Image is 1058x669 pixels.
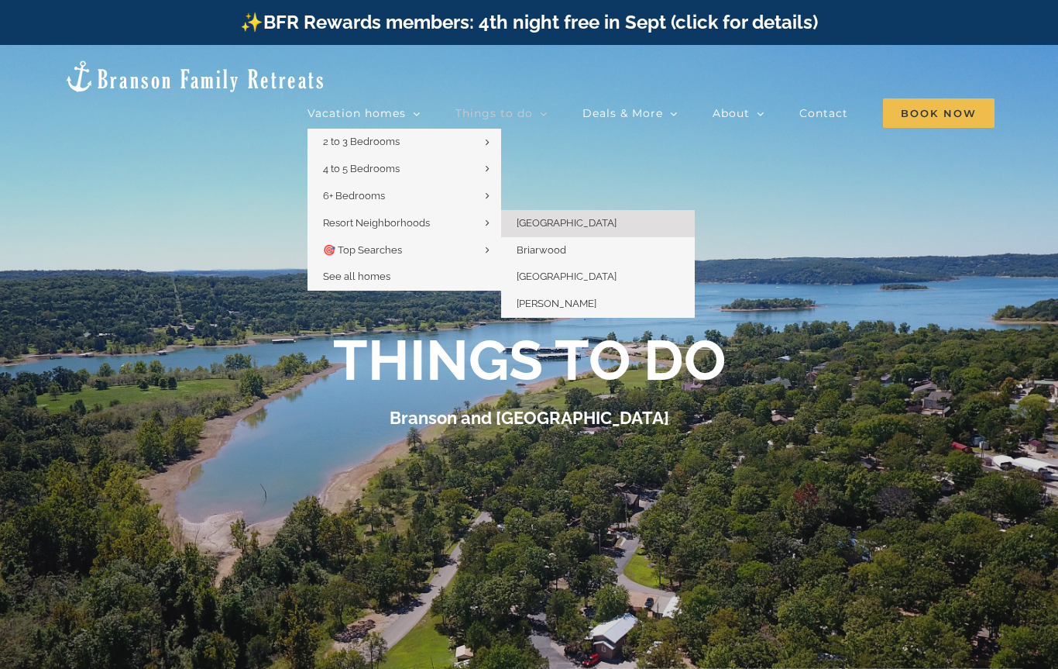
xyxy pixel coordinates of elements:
[582,108,663,119] span: Deals & More
[307,210,501,237] a: Resort Neighborhoods
[307,129,501,156] a: 2 to 3 Bedrooms
[307,237,501,264] a: 🎯 Top Searches
[240,11,818,33] a: ✨BFR Rewards members: 4th night free in Sept (click for details)
[455,98,548,129] a: Things to do
[713,98,764,129] a: About
[883,98,994,128] span: Book Now
[517,244,566,256] span: Briarwood
[323,271,390,282] span: See all homes
[323,217,430,229] span: Resort Neighborhoods
[501,210,695,237] a: [GEOGRAPHIC_DATA]
[799,108,848,119] span: Contact
[390,408,669,428] h3: Branson and [GEOGRAPHIC_DATA]
[307,264,501,291] a: See all homes
[713,108,750,119] span: About
[501,291,695,318] a: [PERSON_NAME]
[517,217,617,229] span: [GEOGRAPHIC_DATA]
[333,327,726,393] b: THINGS TO DO
[323,163,400,174] span: 4 to 5 Bedrooms
[501,264,695,291] a: [GEOGRAPHIC_DATA]
[883,98,994,129] a: Book Now
[64,59,326,94] img: Branson Family Retreats Logo
[455,108,533,119] span: Things to do
[323,190,385,202] span: 6+ Bedrooms
[582,98,678,129] a: Deals & More
[307,108,406,119] span: Vacation homes
[307,156,501,183] a: 4 to 5 Bedrooms
[323,136,400,147] span: 2 to 3 Bedrooms
[501,237,695,264] a: Briarwood
[799,98,848,129] a: Contact
[323,244,402,256] span: 🎯 Top Searches
[307,98,994,129] nav: Main Menu
[307,98,421,129] a: Vacation homes
[307,183,501,210] a: 6+ Bedrooms
[517,298,596,309] span: [PERSON_NAME]
[517,271,617,282] span: [GEOGRAPHIC_DATA]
